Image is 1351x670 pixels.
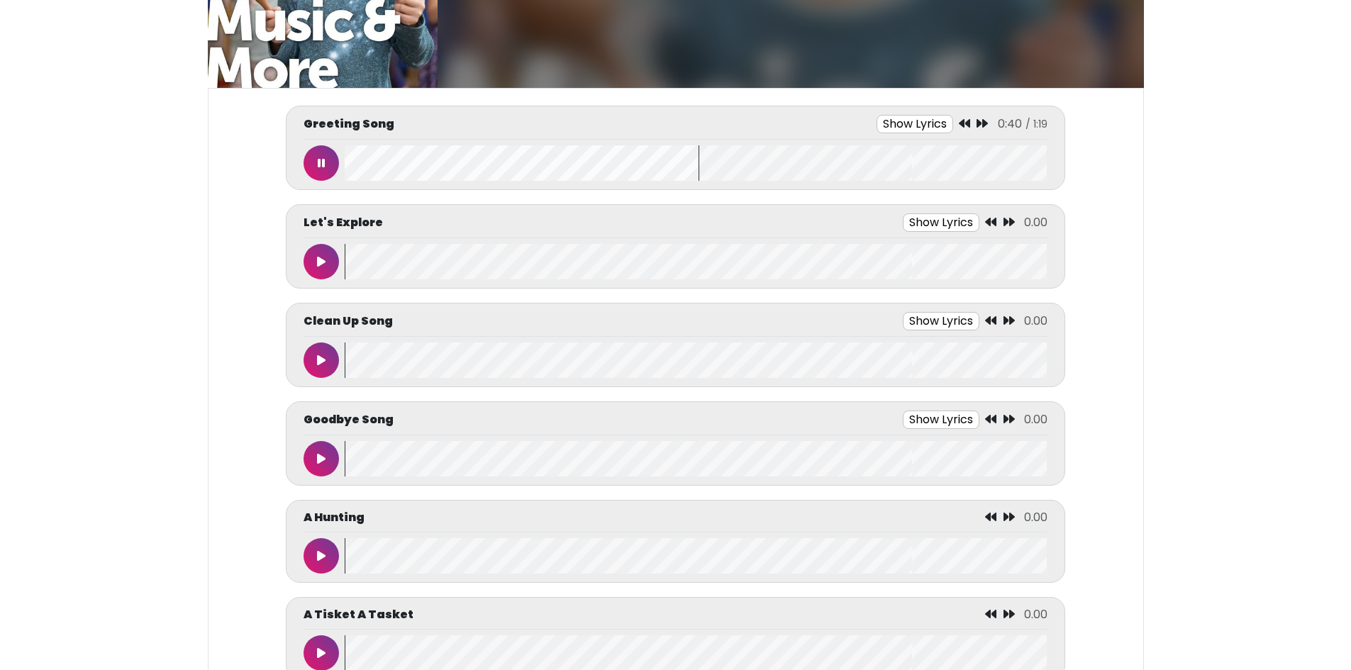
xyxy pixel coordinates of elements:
[304,116,394,133] p: Greeting Song
[1025,117,1047,131] span: / 1:19
[1024,411,1047,428] span: 0.00
[304,214,383,231] p: Let's Explore
[998,116,1022,132] span: 0:40
[304,411,394,428] p: Goodbye Song
[1024,214,1047,230] span: 0.00
[903,213,979,232] button: Show Lyrics
[1024,313,1047,329] span: 0.00
[1024,606,1047,622] span: 0.00
[304,509,365,526] p: A Hunting
[877,115,953,133] button: Show Lyrics
[304,313,393,330] p: Clean Up Song
[903,411,979,429] button: Show Lyrics
[1024,509,1047,525] span: 0.00
[903,312,979,330] button: Show Lyrics
[304,606,413,623] p: A Tisket A Tasket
